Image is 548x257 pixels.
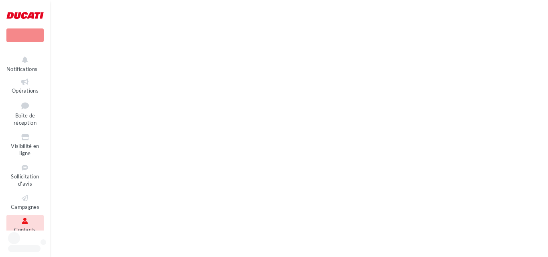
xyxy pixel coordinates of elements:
span: Campagnes [11,204,39,210]
a: Boîte de réception [6,99,44,128]
span: Visibilité en ligne [11,143,39,157]
a: Sollicitation d'avis [6,162,44,189]
span: Contacts [14,227,36,233]
a: Visibilité en ligne [6,131,44,158]
a: Opérations [6,76,44,95]
span: Boîte de réception [14,112,37,126]
a: Contacts [6,215,44,235]
span: Sollicitation d'avis [11,173,39,187]
span: Opérations [12,87,39,94]
div: Nouvelle campagne [6,28,44,42]
span: Notifications [6,66,37,72]
a: Campagnes [6,192,44,212]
